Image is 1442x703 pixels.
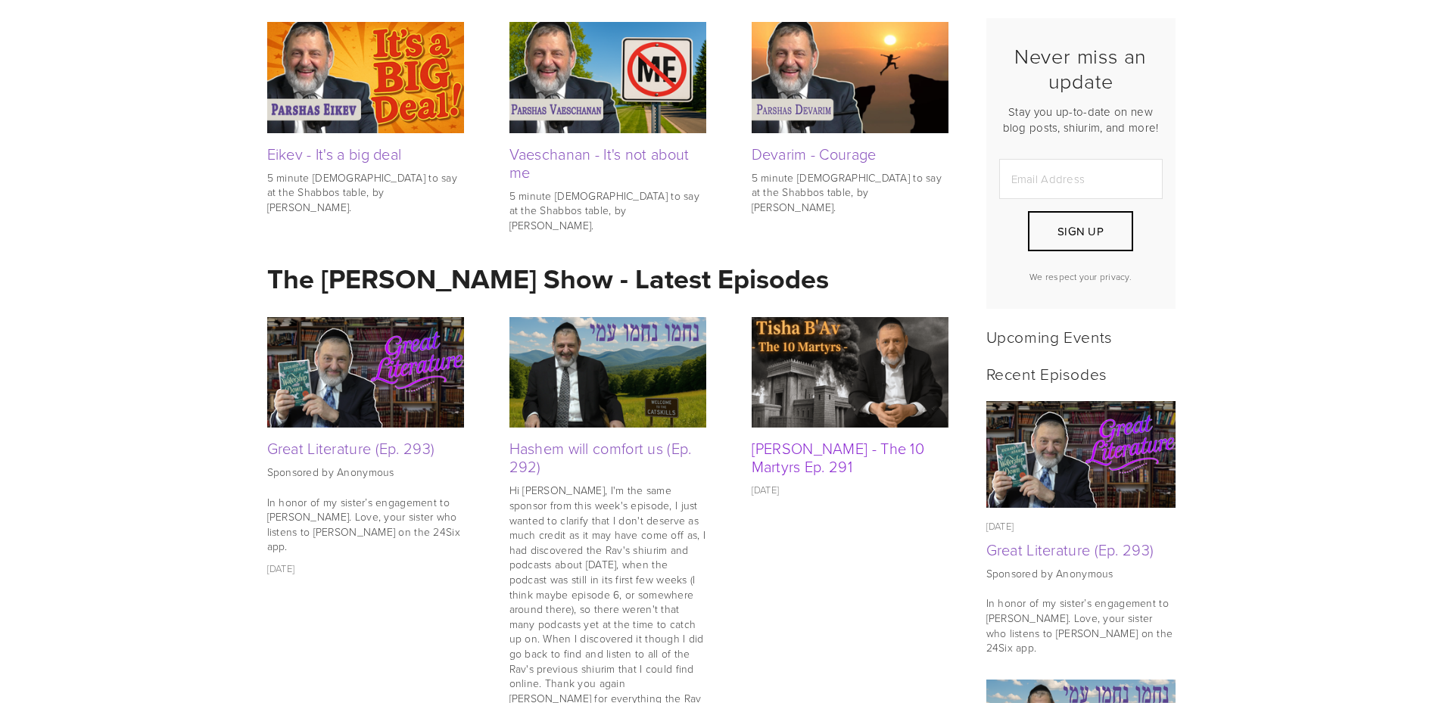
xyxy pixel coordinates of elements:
[267,437,435,459] a: Great Literature (Ep. 293)
[509,188,706,233] p: 5 minute [DEMOGRAPHIC_DATA] to say at the Shabbos table, by [PERSON_NAME].
[267,465,464,554] p: Sponsored by Anonymous In honor of my sister’s engagement to [PERSON_NAME]. Love, your sister who...
[267,561,295,575] time: [DATE]
[986,566,1176,655] p: Sponsored by Anonymous In honor of my sister’s engagement to [PERSON_NAME]. Love, your sister who...
[999,270,1163,283] p: We respect your privacy.
[1057,223,1104,239] span: Sign Up
[267,170,464,215] p: 5 minute [DEMOGRAPHIC_DATA] to say at the Shabbos table, by [PERSON_NAME].
[999,44,1163,93] h2: Never miss an update
[999,104,1163,135] p: Stay you up-to-date on new blog posts, shiurim, and more!
[752,437,925,477] a: [PERSON_NAME] - The 10 Martyrs Ep. 291
[986,401,1176,508] img: Great Literature (Ep. 293)
[986,539,1154,560] a: Great Literature (Ep. 293)
[267,143,402,164] a: Eikev - It's a big deal
[1028,211,1132,251] button: Sign Up
[752,170,948,215] p: 5 minute [DEMOGRAPHIC_DATA] to say at the Shabbos table, by [PERSON_NAME].
[986,327,1176,346] h2: Upcoming Events
[986,519,1014,533] time: [DATE]
[752,307,948,438] img: Tisha B'av - The 10 Martyrs Ep. 291
[267,22,464,132] img: Eikev - It's a big deal
[752,143,877,164] a: Devarim - Courage
[986,401,1176,508] a: Great Literature (Ep. 293)
[509,437,692,477] a: Hashem will comfort us (Ep. 292)
[752,483,780,496] time: [DATE]
[752,317,948,428] a: Tisha B'av - The 10 Martyrs Ep. 291
[267,259,829,298] strong: The [PERSON_NAME] Show - Latest Episodes
[999,159,1163,199] input: Email Address
[267,317,464,428] img: Great Literature (Ep. 293)
[986,364,1176,383] h2: Recent Episodes
[509,317,706,428] img: Hashem will comfort us (Ep. 292)
[509,22,706,132] img: Vaeschanan - It's not about me
[509,143,690,182] a: Vaeschanan - It's not about me
[752,22,948,132] img: Devarim - Courage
